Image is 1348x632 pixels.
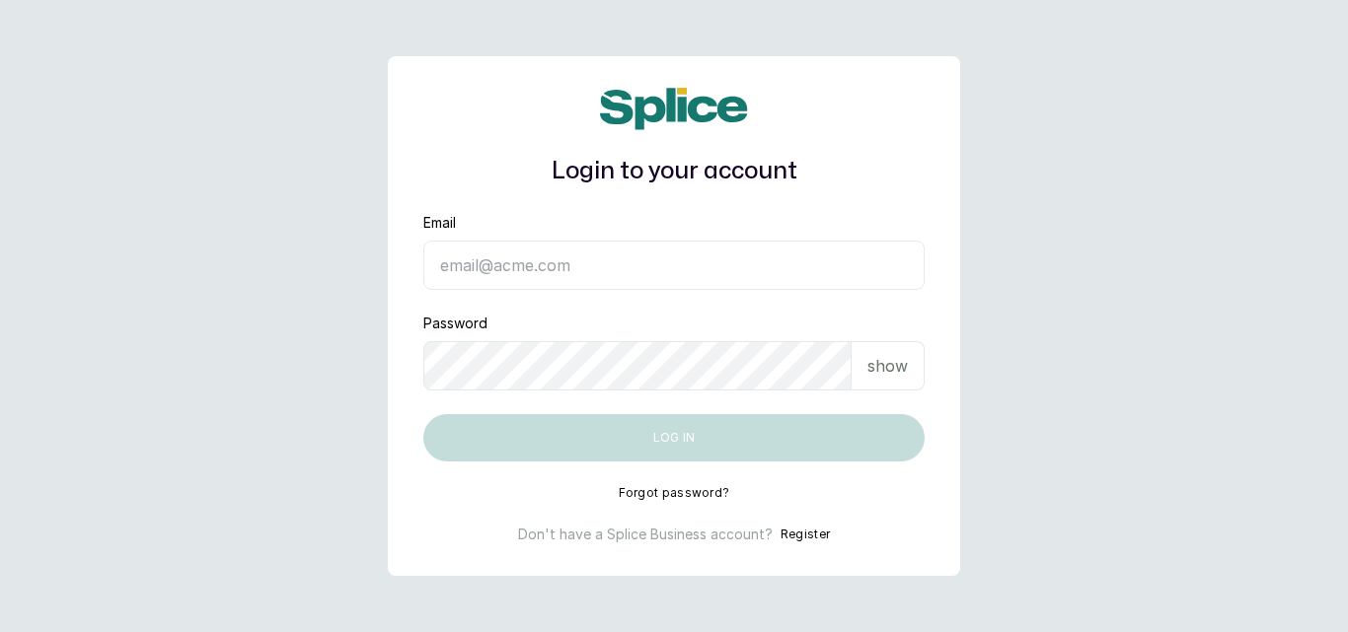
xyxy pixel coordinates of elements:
input: email@acme.com [423,241,925,290]
p: Don't have a Splice Business account? [518,525,773,544]
button: Log in [423,414,925,461]
button: Forgot password? [619,485,730,501]
p: show [867,354,908,378]
h1: Login to your account [423,154,925,189]
label: Email [423,213,456,233]
button: Register [781,525,830,544]
label: Password [423,314,487,333]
